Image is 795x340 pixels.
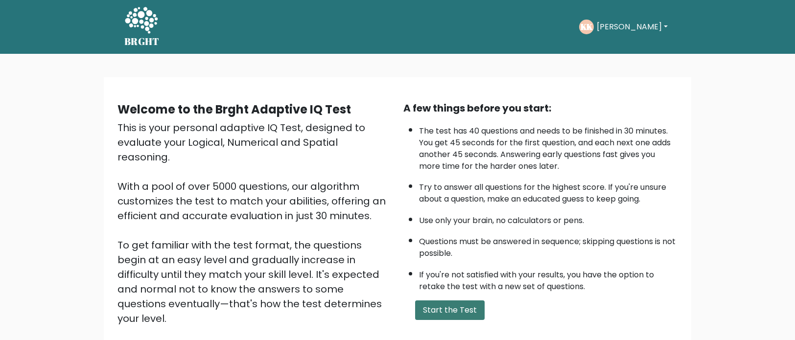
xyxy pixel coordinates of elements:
li: Questions must be answered in sequence; skipping questions is not possible. [419,231,678,259]
button: [PERSON_NAME] [594,21,671,33]
b: Welcome to the Brght Adaptive IQ Test [117,101,351,117]
h5: BRGHT [124,36,160,47]
div: A few things before you start: [403,101,678,115]
li: The test has 40 questions and needs to be finished in 30 minutes. You get 45 seconds for the firs... [419,120,678,172]
text: KK [581,21,593,32]
button: Start the Test [415,300,485,320]
a: BRGHT [124,4,160,50]
li: If you're not satisfied with your results, you have the option to retake the test with a new set ... [419,264,678,293]
li: Try to answer all questions for the highest score. If you're unsure about a question, make an edu... [419,177,678,205]
li: Use only your brain, no calculators or pens. [419,210,678,227]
